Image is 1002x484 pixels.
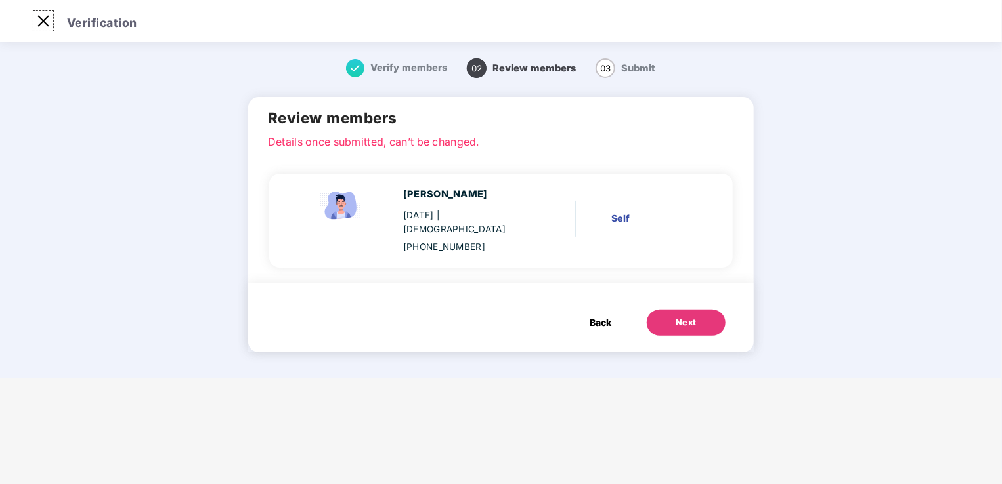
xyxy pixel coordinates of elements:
span: Review members [492,62,576,74]
span: Back [590,315,611,330]
p: Details once submitted, can’t be changed. [268,134,734,146]
div: Self [611,211,693,226]
button: Next [647,310,726,336]
span: 03 [596,58,615,78]
div: Next [676,316,697,329]
div: [PERSON_NAME] [403,187,527,202]
button: Back [577,310,624,336]
span: Submit [621,62,655,74]
span: Verify members [370,62,447,73]
img: svg+xml;base64,PHN2ZyB4bWxucz0iaHR0cDovL3d3dy53My5vcmcvMjAwMC9zdmciIHdpZHRoPSIxNiIgaGVpZ2h0PSIxNi... [346,59,364,77]
div: [DATE] [403,209,527,237]
h2: Review members [268,107,734,130]
div: [PHONE_NUMBER] [403,240,527,254]
img: svg+xml;base64,PHN2ZyBpZD0iRW1wbG95ZWVfbWFsZSIgeG1sbnM9Imh0dHA6Ly93d3cudzMub3JnLzIwMDAvc3ZnIiB3aW... [315,187,368,224]
span: 02 [467,58,487,78]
